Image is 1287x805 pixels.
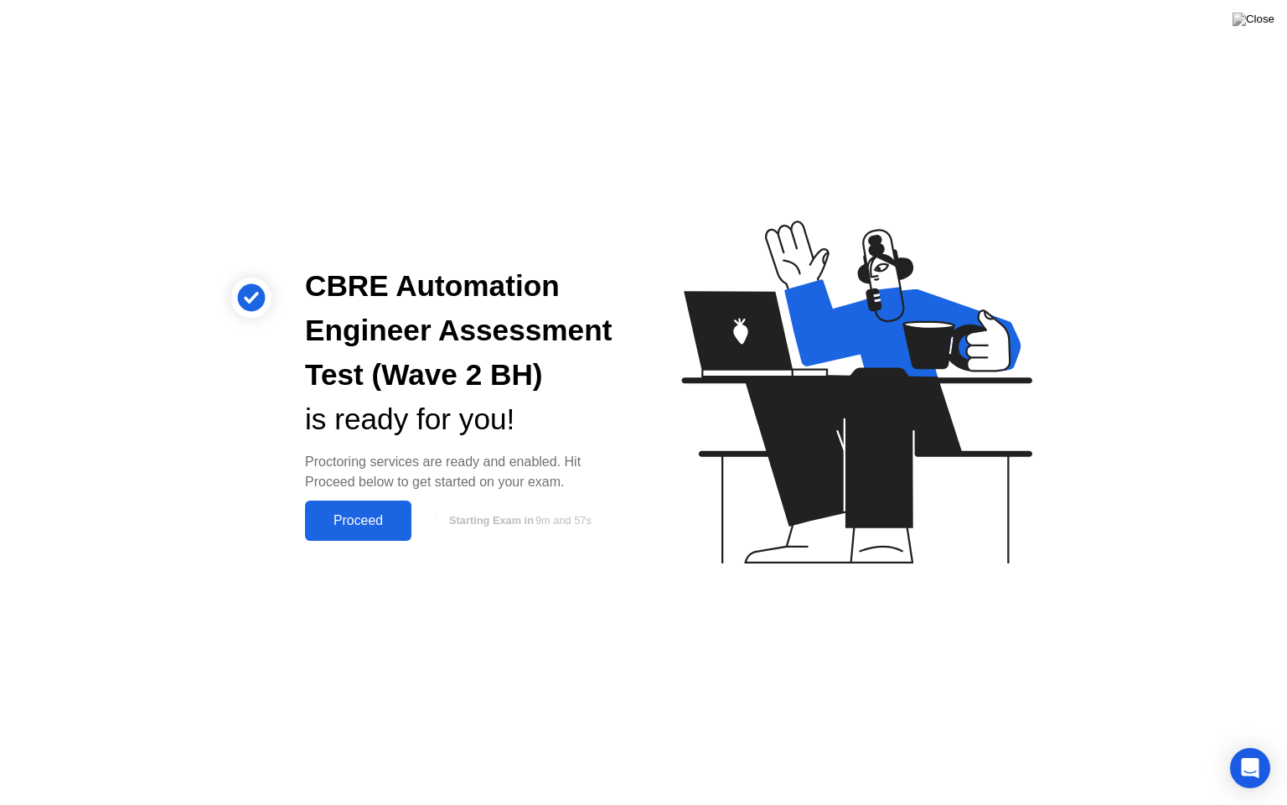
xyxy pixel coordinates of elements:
[1230,748,1270,788] div: Open Intercom Messenger
[535,514,592,527] span: 9m and 57s
[420,505,617,537] button: Starting Exam in9m and 57s
[1233,13,1274,26] img: Close
[305,452,617,492] div: Proctoring services are ready and enabled. Hit Proceed below to get started on your exam.
[305,501,411,541] button: Proceed
[305,397,617,442] div: is ready for you!
[305,264,617,397] div: CBRE Automation Engineer Assessment Test (Wave 2 BH)
[310,513,406,528] div: Proceed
